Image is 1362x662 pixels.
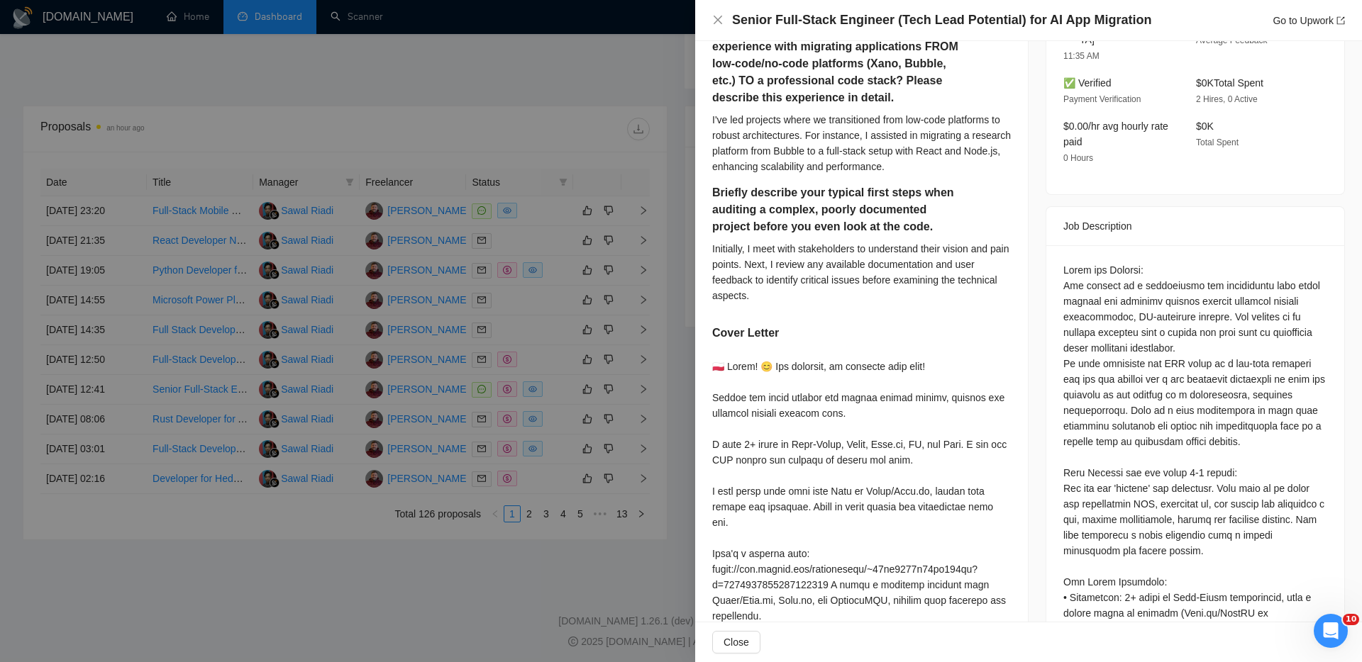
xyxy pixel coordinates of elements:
span: Payment Verification [1063,94,1141,104]
h5: Briefly describe your typical first steps when auditing a complex, poorly documented project befo... [712,184,966,235]
span: 10 [1343,614,1359,625]
a: Go to Upworkexport [1273,15,1345,26]
span: Total Spent [1196,138,1239,147]
span: 2 Hires, 0 Active [1196,94,1258,104]
span: $0K [1196,120,1214,132]
div: Initially, I meet with stakeholders to understand their vision and pain points. Next, I review an... [712,241,1011,303]
span: export [1336,16,1345,25]
span: 0 Hours [1063,153,1093,163]
span: $0K Total Spent [1196,77,1263,89]
h5: Cover Letter [712,325,779,342]
span: Close [724,634,749,650]
div: Job Description [1063,207,1327,245]
button: Close [712,14,724,26]
span: 11:35 AM [1063,51,1100,61]
h4: Senior Full-Stack Engineer (Tech Lead Potential) for AI App Migration [732,11,1151,29]
span: $0.00/hr avg hourly rate paid [1063,120,1168,147]
span: ✅ Verified [1063,77,1112,89]
div: I've led projects where we transitioned from low-code platforms to robust architectures. For inst... [712,112,1011,174]
button: Close [712,631,760,653]
h5: Do you have specific, demonstrable experience with migrating applications FROM low-code/no-code p... [712,21,966,106]
iframe: Intercom live chat [1314,614,1348,648]
span: close [712,14,724,26]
